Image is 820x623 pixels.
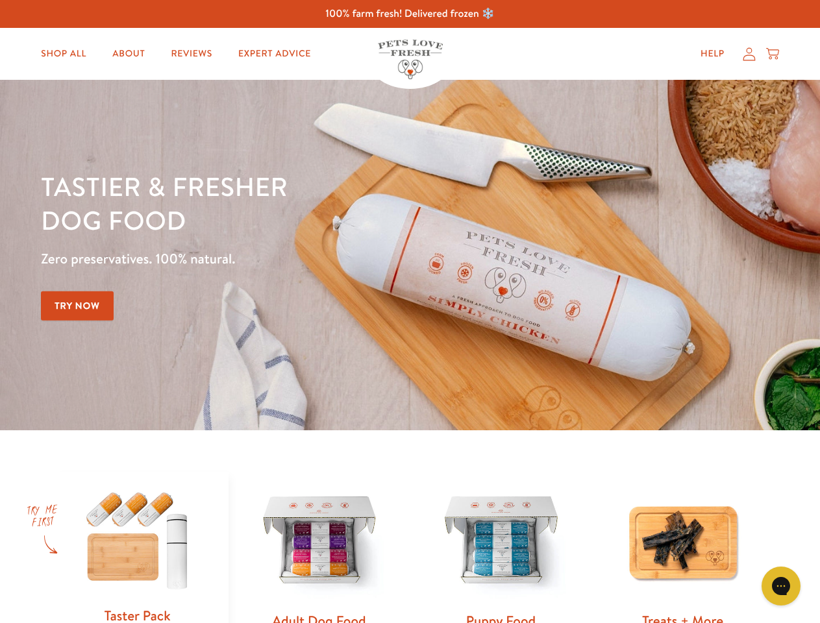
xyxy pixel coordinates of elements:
[690,41,735,67] a: Help
[31,41,97,67] a: Shop All
[160,41,222,67] a: Reviews
[41,247,533,271] p: Zero preservatives. 100% natural.
[41,291,114,321] a: Try Now
[102,41,155,67] a: About
[228,41,321,67] a: Expert Advice
[378,40,443,79] img: Pets Love Fresh
[41,169,533,237] h1: Tastier & fresher dog food
[755,562,807,610] iframe: Gorgias live chat messenger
